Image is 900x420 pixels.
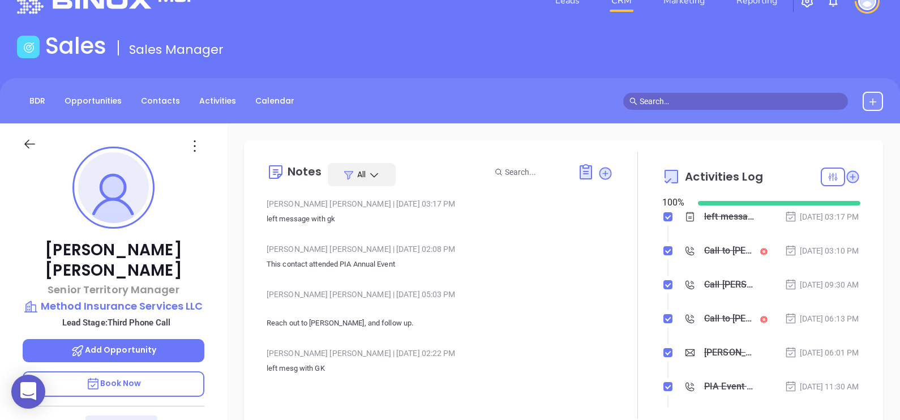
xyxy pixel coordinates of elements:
[267,362,613,375] p: left mesg with GK
[86,378,142,389] span: Book Now
[685,171,762,182] span: Activities Log
[393,245,395,254] span: |
[58,92,128,110] a: Opportunities
[704,378,755,395] div: PIA Event NY NJ Campaign
[28,315,204,330] p: Lead Stage: Third Phone Call
[393,290,395,299] span: |
[267,286,613,303] div: [PERSON_NAME] [PERSON_NAME] [DATE] 05:03 PM
[785,346,859,359] div: [DATE] 06:01 PM
[785,278,859,291] div: [DATE] 09:30 AM
[267,260,395,268] span: This contact attended PIA Annual Event
[662,196,684,209] div: 100 %
[23,240,204,281] p: [PERSON_NAME] [PERSON_NAME]
[629,97,637,105] span: search
[71,344,157,355] span: Add Opportunity
[393,349,395,358] span: |
[785,380,859,393] div: [DATE] 11:30 AM
[267,241,613,258] div: [PERSON_NAME] [PERSON_NAME] [DATE] 02:08 PM
[704,208,755,225] div: left message with gk
[505,166,565,178] input: Search...
[267,345,613,362] div: [PERSON_NAME] [PERSON_NAME] [DATE] 02:22 PM
[23,92,52,110] a: BDR
[78,152,149,223] img: profile-user
[248,92,301,110] a: Calendar
[785,245,859,257] div: [DATE] 03:10 PM
[267,195,613,212] div: [PERSON_NAME] [PERSON_NAME] [DATE] 03:17 PM
[129,41,224,58] span: Sales Manager
[704,344,755,361] div: [PERSON_NAME]
[288,166,322,177] div: Notes
[45,32,106,59] h1: Sales
[23,298,204,314] a: Method Insurance Services LLC
[267,212,613,226] p: left message with gk
[267,316,613,330] p: Reach out to [PERSON_NAME], and follow up.
[357,169,366,180] span: All
[704,276,755,293] div: Call [PERSON_NAME] to follow up
[23,282,204,297] p: Senior Territory Manager
[393,199,395,208] span: |
[134,92,187,110] a: Contacts
[640,95,842,108] input: Search…
[785,312,859,325] div: [DATE] 06:13 PM
[704,310,755,327] div: Call to [PERSON_NAME]
[192,92,243,110] a: Activities
[785,211,859,223] div: [DATE] 03:17 PM
[704,242,755,259] div: Call to [PERSON_NAME]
